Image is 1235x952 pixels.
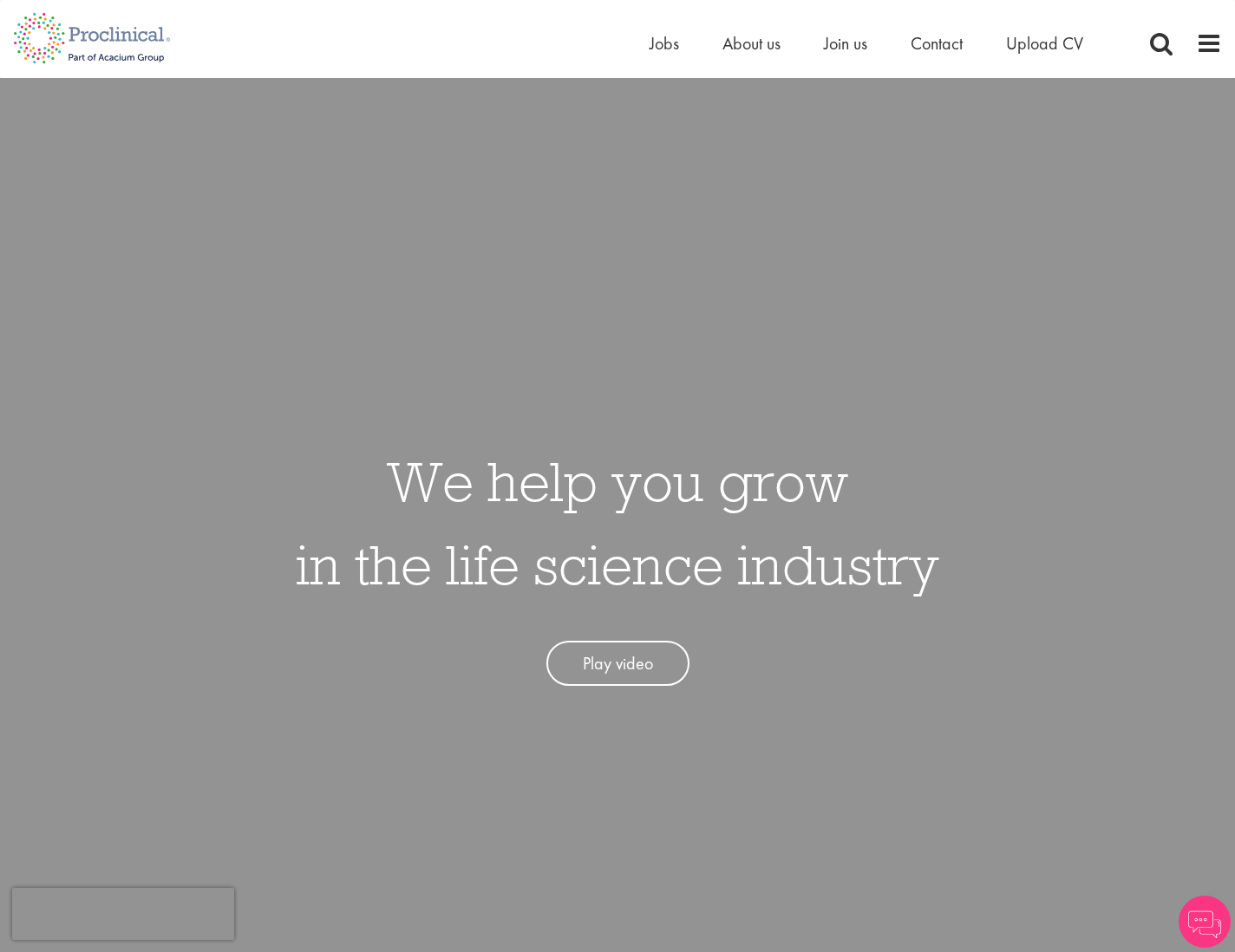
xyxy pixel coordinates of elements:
[911,32,963,55] a: Contact
[296,440,939,606] h1: We help you grow in the life science industry
[824,32,867,55] a: Join us
[1179,896,1231,948] img: Chatbot
[546,641,689,687] a: Play video
[650,32,679,55] a: Jobs
[1006,32,1083,55] a: Upload CV
[722,32,781,55] a: About us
